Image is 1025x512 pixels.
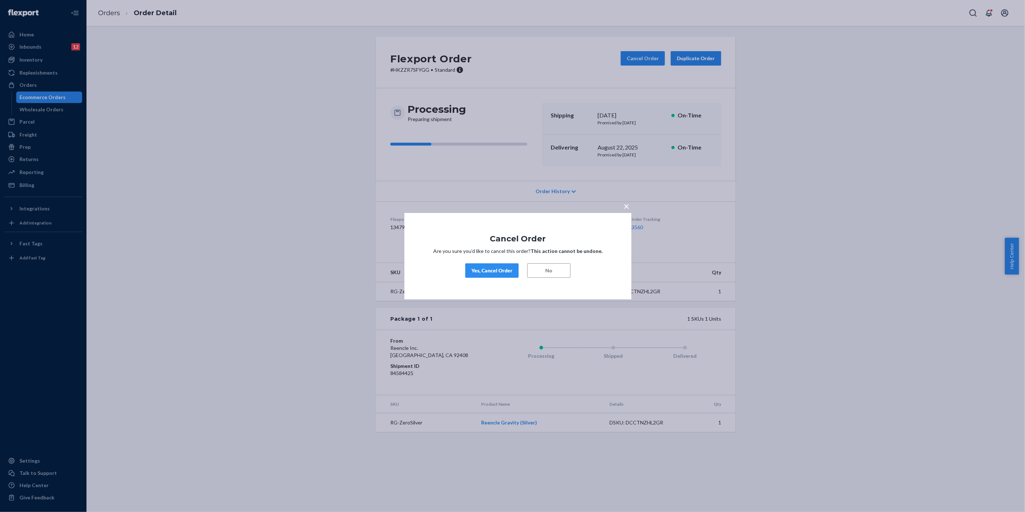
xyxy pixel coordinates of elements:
span: × [624,200,629,212]
button: Yes, Cancel Order [465,263,519,278]
strong: This action cannot be undone. [531,248,603,254]
div: Yes, Cancel Order [471,267,512,274]
h1: Cancel Order [426,234,610,243]
p: Are you sure you’d like to cancel this order? [426,248,610,255]
button: No [527,263,571,278]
